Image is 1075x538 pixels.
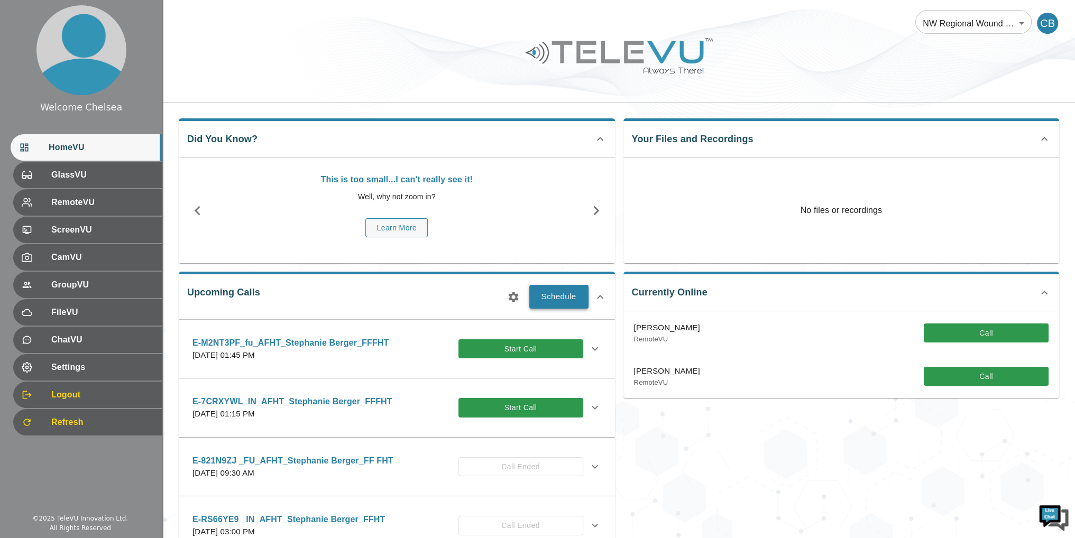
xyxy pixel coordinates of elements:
p: E-7CRXYWL_IN_AFHT_Stephanie Berger_FFFHT [192,395,392,408]
div: E-M2NT3PF_fu_AFHT_Stephanie Berger_FFFHT[DATE] 01:45 PMStart Call [184,330,610,368]
p: E-821N9ZJ _FU_AFHT_Stephanie Berger_FF FHT [192,454,393,467]
div: Refresh [13,409,162,435]
div: ScreenVU [13,217,162,243]
p: E-M2NT3PF_fu_AFHT_Stephanie Berger_FFFHT [192,337,389,349]
span: CamVU [51,251,154,264]
p: RemoteVU [634,334,700,345]
p: [DATE] 03:00 PM [192,526,385,538]
div: © 2025 TeleVU Innovation Ltd. [32,514,128,523]
span: ScreenVU [51,224,154,236]
div: E-821N9ZJ _FU_AFHT_Stephanie Berger_FF FHT[DATE] 09:30 AMCall Ended [184,448,610,486]
button: Call [924,367,1049,386]
span: GroupVU [51,279,154,291]
p: This is too small...I can't really see it! [222,173,572,186]
button: Start Call [458,398,583,418]
p: [DATE] 09:30 AM [192,467,393,479]
p: [PERSON_NAME] [634,322,700,334]
div: Logout [13,382,162,408]
p: No files or recordings [623,157,1060,263]
div: All Rights Reserved [50,523,111,533]
span: ChatVU [51,333,154,346]
div: RemoteVU [13,189,162,216]
span: HomeVU [49,141,154,154]
button: Learn More [365,218,428,238]
div: Settings [13,354,162,381]
img: d_736959983_company_1615157101543_736959983 [18,49,44,76]
div: ChatVU [13,327,162,353]
span: We're online! [61,133,146,240]
div: Chat with us now [55,55,178,69]
p: [DATE] 01:45 PM [192,349,389,361]
img: profile.png [36,5,126,95]
div: Minimize live chat window [173,5,199,31]
div: CamVU [13,244,162,271]
span: RemoteVU [51,196,154,209]
span: Refresh [51,416,154,429]
div: NW Regional Wound Care [915,8,1032,38]
p: [PERSON_NAME] [634,365,700,377]
span: Settings [51,361,154,374]
span: GlassVU [51,169,154,181]
img: Chat Widget [1038,501,1070,533]
p: RemoteVU [634,377,700,388]
p: [DATE] 01:15 PM [192,408,392,420]
span: Logout [51,388,154,401]
img: Logo [524,34,714,78]
div: Welcome Chelsea [40,100,122,114]
button: Start Call [458,339,583,359]
button: Call [924,323,1049,343]
button: Schedule [529,285,589,308]
div: CB [1037,13,1058,34]
div: GlassVU [13,162,162,188]
p: E-RS66YE9 _IN_AFHT_Stephanie Berger_FFHT [192,513,385,526]
div: E-7CRXYWL_IN_AFHT_Stephanie Berger_FFFHT[DATE] 01:15 PMStart Call [184,389,610,426]
span: FileVU [51,306,154,319]
p: Well, why not zoom in? [222,191,572,202]
div: GroupVU [13,272,162,298]
textarea: Type your message and hit 'Enter' [5,289,201,326]
div: HomeVU [11,134,162,161]
div: FileVU [13,299,162,326]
